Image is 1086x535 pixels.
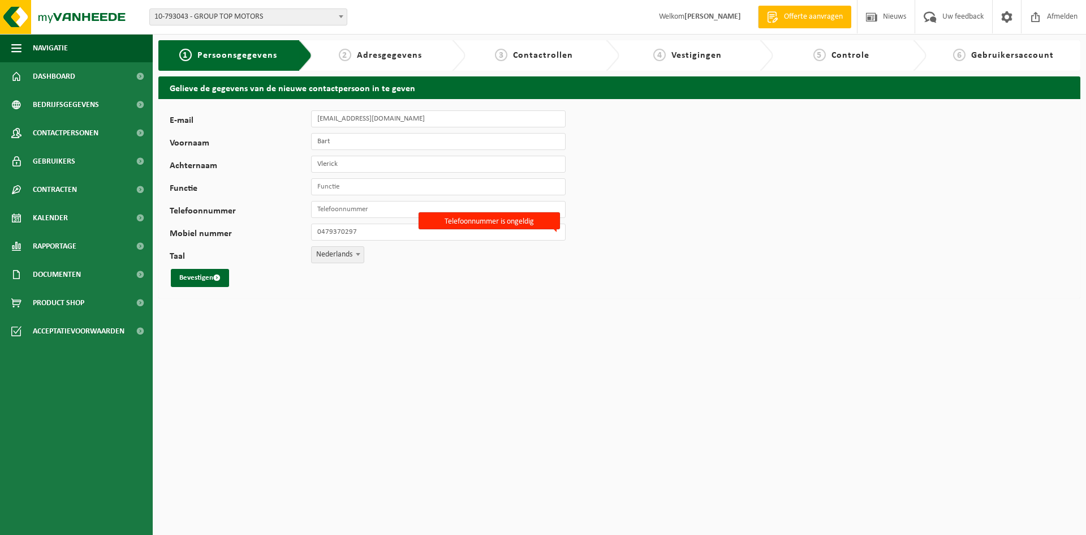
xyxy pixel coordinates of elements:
[170,161,311,173] label: Achternaam
[197,51,277,60] span: Persoonsgegevens
[33,317,124,345] span: Acceptatievoorwaarden
[311,201,566,218] input: Telefoonnummer
[781,11,846,23] span: Offerte aanvragen
[170,116,311,127] label: E-mail
[971,51,1054,60] span: Gebruikersaccount
[684,12,741,21] strong: [PERSON_NAME]
[311,156,566,173] input: Achternaam
[495,49,507,61] span: 3
[312,247,364,263] span: Nederlands
[339,49,351,61] span: 2
[170,252,311,263] label: Taal
[33,260,81,289] span: Documenten
[170,207,311,218] label: Telefoonnummer
[419,212,560,229] label: Telefoonnummer is ongeldig
[33,147,75,176] span: Gebruikers
[33,204,68,232] span: Kalender
[170,139,311,150] label: Voornaam
[33,232,76,260] span: Rapportage
[831,51,869,60] span: Controle
[33,62,75,91] span: Dashboard
[311,178,566,195] input: Functie
[813,49,826,61] span: 5
[758,6,851,28] a: Offerte aanvragen
[33,91,99,119] span: Bedrijfsgegevens
[357,51,422,60] span: Adresgegevens
[653,49,666,61] span: 4
[149,8,347,25] span: 10-793043 - GROUP TOP MOTORS
[513,51,573,60] span: Contactrollen
[150,9,347,25] span: 10-793043 - GROUP TOP MOTORS
[33,119,98,147] span: Contactpersonen
[179,49,192,61] span: 1
[311,133,566,150] input: Voornaam
[33,176,77,204] span: Contracten
[158,76,1080,99] h2: Gelieve de gegevens van de nieuwe contactpersoon in te geven
[170,184,311,195] label: Functie
[33,289,84,317] span: Product Shop
[311,110,566,127] input: E-mail
[33,34,68,62] span: Navigatie
[171,269,229,287] button: Bevestigen
[170,229,311,241] label: Mobiel nummer
[953,49,966,61] span: 6
[311,224,566,241] input: Mobiel nummer
[311,246,364,263] span: Nederlands
[671,51,722,60] span: Vestigingen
